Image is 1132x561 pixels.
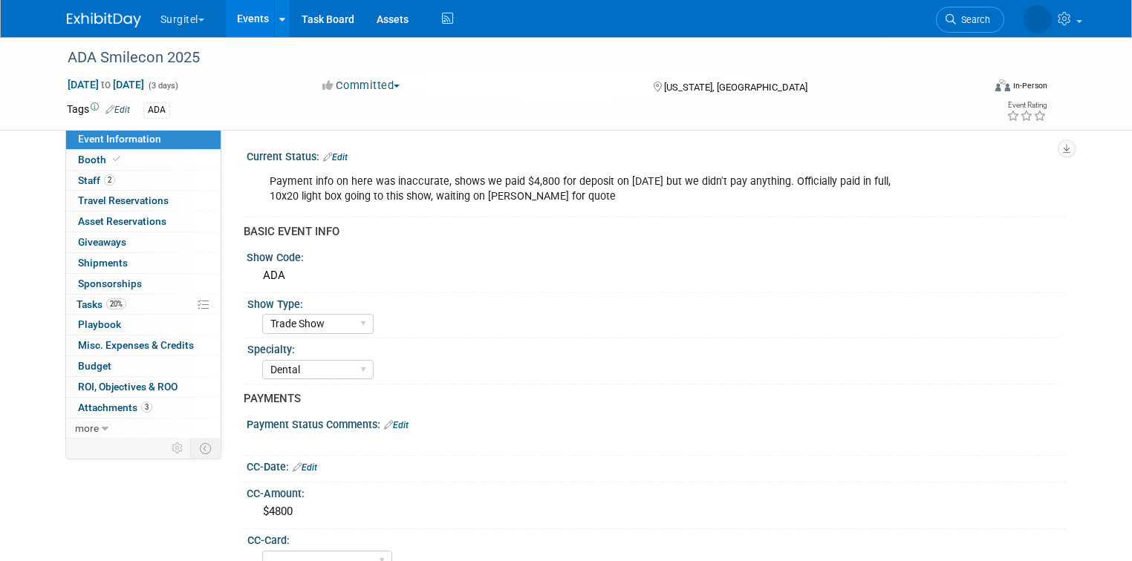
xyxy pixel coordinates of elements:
[664,82,807,93] span: [US_STATE], [GEOGRAPHIC_DATA]
[78,154,123,165] span: Booth
[78,174,115,186] span: Staff
[66,419,221,439] a: more
[66,129,221,149] a: Event Information
[244,391,1055,407] div: PAYMENTS
[247,413,1066,433] div: Payment Status Comments:
[78,339,194,351] span: Misc. Expenses & Credits
[106,298,126,309] span: 20%
[78,360,111,372] span: Budget
[143,102,170,118] div: ADA
[66,232,221,252] a: Giveaways
[1024,5,1052,33] img: Neil Lobocki
[78,278,142,289] span: Sponsorships
[66,377,221,397] a: ROI, Objectives & ROO
[77,298,126,310] span: Tasks
[78,133,161,145] span: Event Information
[66,335,221,355] a: Misc. Expenses & Credits
[995,79,1010,91] img: Format-Inperson.png
[247,529,1059,548] div: CC-Card:
[190,439,221,458] td: Toggle Event Tabs
[78,257,128,269] span: Shipments
[67,13,141,27] img: ExhibitDay
[78,194,169,206] span: Travel Reservations
[78,401,152,413] span: Attachments
[75,422,99,434] span: more
[78,215,166,227] span: Asset Reservations
[66,315,221,335] a: Playbook
[317,78,406,93] button: Committed
[1006,102,1047,109] div: Event Rating
[244,224,1055,240] div: BASIC EVENT INFO
[258,500,1055,523] div: $4800
[247,482,1066,501] div: CC-Amount:
[66,356,221,376] a: Budget
[902,77,1047,99] div: Event Format
[66,295,221,315] a: Tasks20%
[141,401,152,413] span: 3
[104,174,115,186] span: 2
[259,167,907,211] div: Payment info on here was inaccurate, shows we paid $4,800 for deposit on [DATE] but we didn't pay...
[956,14,990,25] span: Search
[247,293,1059,312] div: Show Type:
[66,150,221,170] a: Booth
[323,152,348,163] a: Edit
[66,211,221,232] a: Asset Reservations
[67,78,145,91] span: [DATE] [DATE]
[78,381,178,393] span: ROI, Objectives & ROO
[66,171,221,191] a: Staff2
[78,318,121,330] span: Playbook
[66,398,221,418] a: Attachments3
[66,191,221,211] a: Travel Reservations
[66,253,221,273] a: Shipments
[67,102,130,119] td: Tags
[105,105,130,115] a: Edit
[62,45,964,71] div: ADA Smilecon 2025
[78,236,126,248] span: Giveaways
[99,79,113,91] span: to
[384,420,409,430] a: Edit
[66,274,221,294] a: Sponsorships
[247,338,1059,357] div: Specialty:
[147,81,178,91] span: (3 days)
[258,264,1055,287] div: ADA
[165,439,191,458] td: Personalize Event Tab Strip
[247,456,1066,475] div: CC-Date:
[247,145,1066,165] div: Current Status:
[293,462,317,473] a: Edit
[936,7,1004,33] a: Search
[1012,80,1047,91] div: In-Person
[113,155,120,163] i: Booth reservation complete
[247,246,1066,265] div: Show Code:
